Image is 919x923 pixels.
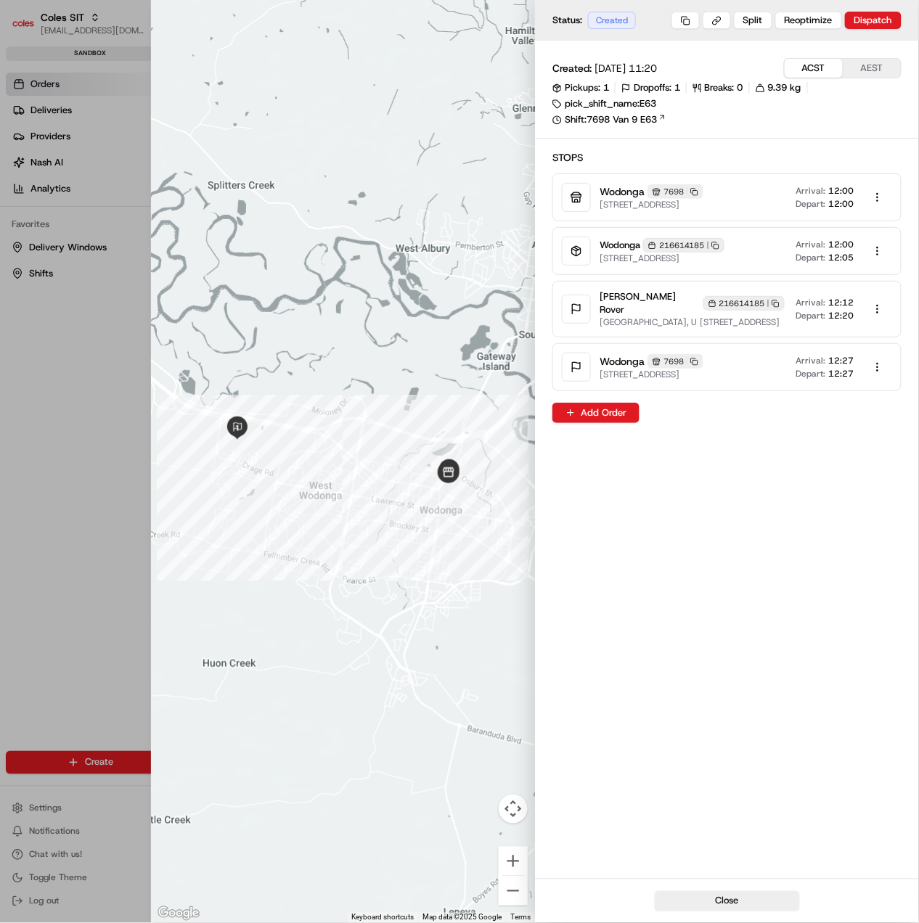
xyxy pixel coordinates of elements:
button: AEST [843,59,901,78]
span: [GEOGRAPHIC_DATA], U [STREET_ADDRESS] [600,316,785,328]
a: Open this area in Google Maps (opens a new window) [155,904,203,923]
span: Wodonga [600,184,645,199]
div: 💻 [123,213,134,224]
span: Created: [552,61,592,75]
span: Pickups: [565,81,600,94]
img: 1736555255976-a54dd68f-1ca7-489b-9aae-adbdc363a1c4 [15,139,41,165]
span: Depart: [796,252,826,263]
span: Depart: [796,368,826,380]
div: waypoint-rte_Evm5cYTMjxXRu34nAf5tdn [220,411,255,446]
div: route_start-rte_Evm5cYTMjxXRu34nAf5tdn [432,456,465,489]
span: 12:12 [829,297,854,308]
button: Zoom in [499,847,528,876]
span: [STREET_ADDRESS] [600,199,703,210]
div: 216614185 [643,238,724,253]
div: 216614185 [703,296,785,311]
p: Welcome 👋 [15,59,264,82]
span: 12:00 [829,185,854,197]
button: Dispatch [845,12,902,29]
span: 12:20 [829,310,854,321]
button: Map camera controls [499,795,528,824]
img: Nash [15,15,44,44]
span: Arrival: [796,355,826,366]
div: We're available if you need us! [49,154,184,165]
a: 📗Knowledge Base [9,205,117,231]
span: [STREET_ADDRESS] [600,369,703,380]
div: route_end-rte_Evm5cYTMjxXRu34nAf5tdn [432,454,467,488]
div: Status: [552,12,640,29]
input: Clear [38,94,240,110]
span: Dropoffs: [634,81,671,94]
span: 12:05 [829,252,854,263]
span: [PERSON_NAME] Rover [600,290,701,316]
div: 7698 [648,354,703,369]
img: Google [155,904,203,923]
span: Arrival: [796,297,826,308]
span: Pylon [144,247,176,258]
a: Powered byPylon [102,246,176,258]
h2: Stops [552,150,902,165]
button: Start new chat [247,144,264,161]
span: Knowledge Base [29,211,111,226]
button: ACST [785,59,843,78]
a: 💻API Documentation [117,205,239,231]
span: Arrival: [796,239,826,250]
span: Wodonga [600,354,645,369]
button: Reoptimize [775,12,842,29]
span: 12:27 [829,368,854,380]
button: Split [734,12,772,29]
span: Wodonga [600,239,640,252]
span: API Documentation [137,211,233,226]
div: pick_shift_name:E63 [552,97,656,110]
span: [DATE] 11:20 [595,61,657,75]
div: Created [588,12,636,29]
a: Terms [510,914,531,922]
button: Add Order [552,403,640,423]
span: 12:00 [829,239,854,250]
span: 9.39 kg [768,81,801,94]
button: Close [655,891,800,911]
button: Keyboard shortcuts [351,913,414,923]
div: 📗 [15,213,26,224]
span: 0 [738,81,743,94]
span: Breaks: [705,81,735,94]
span: 1 [603,81,609,94]
button: Zoom out [499,877,528,906]
span: 12:27 [829,355,854,366]
span: 12:00 [829,198,854,210]
div: Start new chat [49,139,238,154]
div: 7698 [648,184,703,199]
span: Map data ©2025 Google [422,914,502,922]
span: Arrival: [796,185,826,197]
span: 1 [674,81,680,94]
span: Depart: [796,198,826,210]
a: Shift:7698 Van 9 E63 [552,113,902,126]
span: [STREET_ADDRESS] [600,253,724,264]
span: Depart: [796,310,826,321]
